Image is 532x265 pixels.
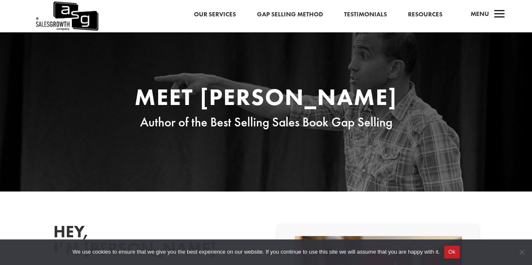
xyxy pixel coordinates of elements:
button: Ok [444,246,460,258]
a: Testimonials [344,9,387,20]
span: We use cookies to ensure that we give you the best experience on our website. If you continue to ... [72,248,439,256]
a: Resources [408,9,442,20]
span: a [491,6,508,23]
span: Author of the Best Selling Sales Book Gap Selling [140,114,392,130]
h2: Hey, I’m [PERSON_NAME] [53,223,180,261]
a: Gap Selling Method [257,9,323,20]
a: Our Services [194,9,236,20]
h1: Meet [PERSON_NAME] [106,85,426,113]
span: Menu [471,10,489,18]
span: No [517,248,526,256]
